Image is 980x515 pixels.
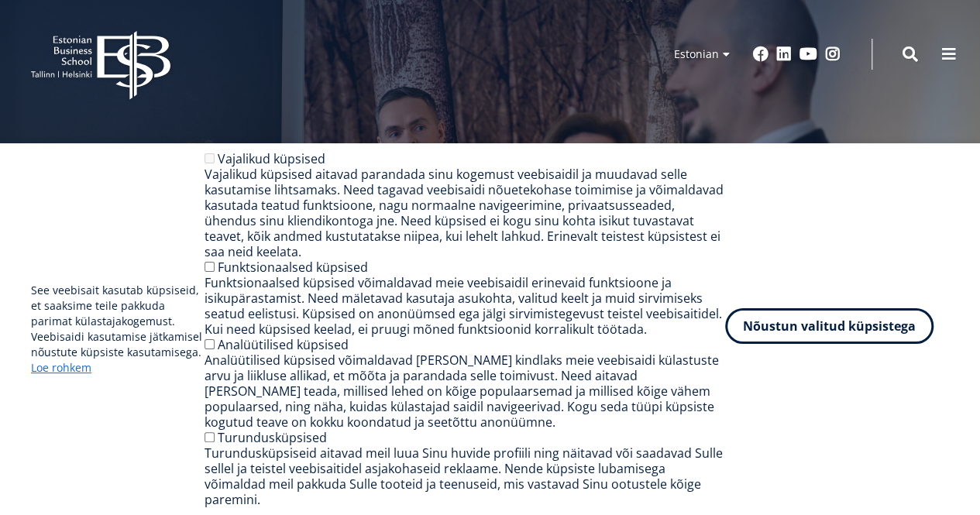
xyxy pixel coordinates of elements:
label: Vajalikud küpsised [218,150,325,167]
a: Instagram [825,46,841,62]
div: Vajalikud küpsised aitavad parandada sinu kogemust veebisaidil ja muudavad selle kasutamise lihts... [205,167,726,259]
a: Facebook [753,46,769,62]
a: Loe rohkem [31,360,91,376]
label: Analüütilised küpsised [218,336,349,353]
a: Youtube [799,46,817,62]
div: Funktsionaalsed küpsised võimaldavad meie veebisaidil erinevaid funktsioone ja isikupärastamist. ... [205,275,726,337]
div: Analüütilised küpsised võimaldavad [PERSON_NAME] kindlaks meie veebisaidi külastuste arvu ja liik... [205,352,726,430]
a: Linkedin [776,46,792,62]
label: Funktsionaalsed küpsised [218,259,368,276]
button: Nõustun valitud küpsistega [725,308,934,344]
p: See veebisait kasutab küpsiseid, et saaksime teile pakkuda parimat külastajakogemust. Veebisaidi ... [31,283,205,376]
label: Turundusküpsised [218,429,327,446]
div: Turundusküpsiseid aitavad meil luua Sinu huvide profiili ning näitavad või saadavad Sulle sellel ... [205,445,726,507]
